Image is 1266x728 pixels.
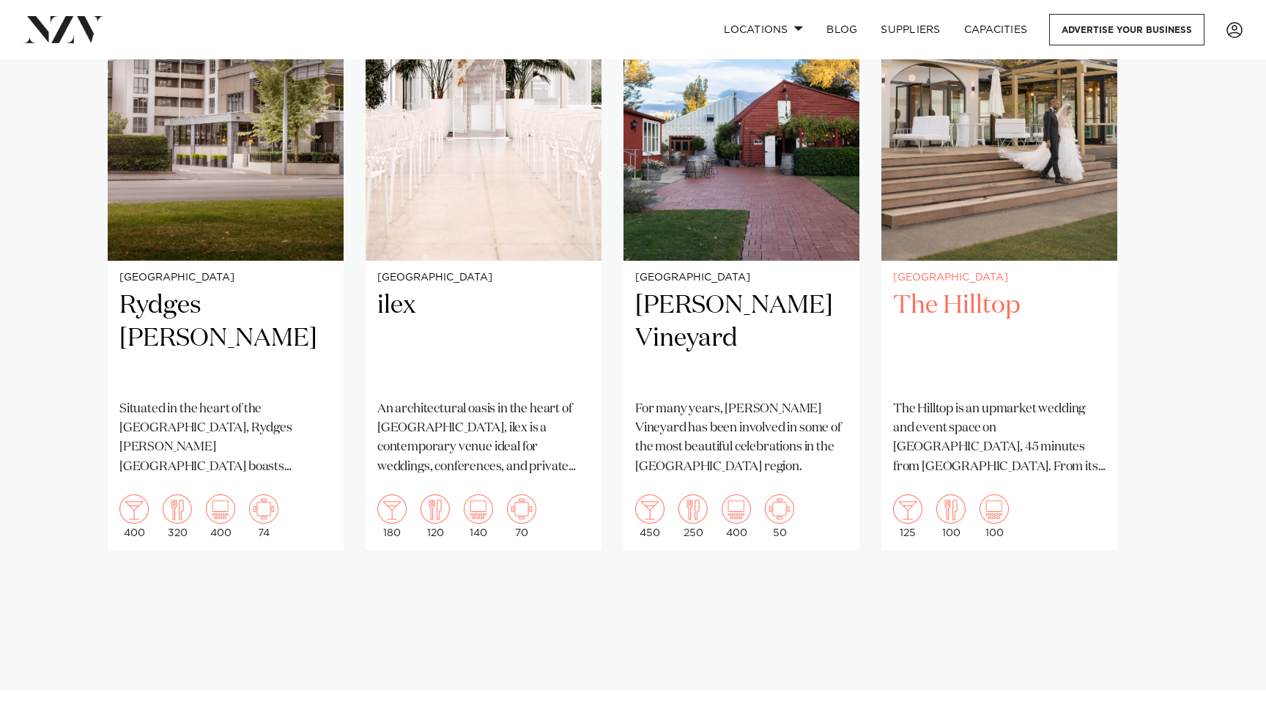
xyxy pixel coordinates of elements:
[815,14,869,45] a: BLOG
[722,494,751,538] div: 400
[765,494,794,524] img: meeting.png
[377,494,407,538] div: 180
[712,14,815,45] a: Locations
[678,494,708,524] img: dining.png
[765,494,794,538] div: 50
[893,272,1106,283] small: [GEOGRAPHIC_DATA]
[893,400,1106,477] p: The Hilltop is an upmarket wedding and event space on [GEOGRAPHIC_DATA], 45 minutes from [GEOGRAP...
[249,494,278,538] div: 74
[464,494,493,524] img: theatre.png
[936,494,966,524] img: dining.png
[952,14,1040,45] a: Capacities
[635,494,665,524] img: cocktail.png
[893,494,922,538] div: 125
[119,289,332,388] h2: Rydges [PERSON_NAME]
[722,494,751,524] img: theatre.png
[377,494,407,524] img: cocktail.png
[869,14,952,45] a: SUPPLIERS
[119,272,332,283] small: [GEOGRAPHIC_DATA]
[119,494,149,524] img: cocktail.png
[635,494,665,538] div: 450
[893,289,1106,388] h2: The Hilltop
[678,494,708,538] div: 250
[980,494,1009,538] div: 100
[635,289,848,388] h2: [PERSON_NAME] Vineyard
[119,494,149,538] div: 400
[377,289,590,388] h2: ilex
[377,272,590,283] small: [GEOGRAPHIC_DATA]
[464,494,493,538] div: 140
[936,494,966,538] div: 100
[421,494,450,538] div: 120
[119,400,332,477] p: Situated in the heart of the [GEOGRAPHIC_DATA], Rydges [PERSON_NAME] [GEOGRAPHIC_DATA] boasts spa...
[377,400,590,477] p: An architectural oasis in the heart of [GEOGRAPHIC_DATA], ilex is a contemporary venue ideal for ...
[249,494,278,524] img: meeting.png
[507,494,536,538] div: 70
[163,494,192,524] img: dining.png
[635,272,848,283] small: [GEOGRAPHIC_DATA]
[507,494,536,524] img: meeting.png
[1049,14,1204,45] a: Advertise your business
[893,494,922,524] img: cocktail.png
[206,494,235,538] div: 400
[421,494,450,524] img: dining.png
[980,494,1009,524] img: theatre.png
[23,16,103,42] img: nzv-logo.png
[635,400,848,477] p: For many years, [PERSON_NAME] Vineyard has been involved in some of the most beautiful celebratio...
[163,494,192,538] div: 320
[206,494,235,524] img: theatre.png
